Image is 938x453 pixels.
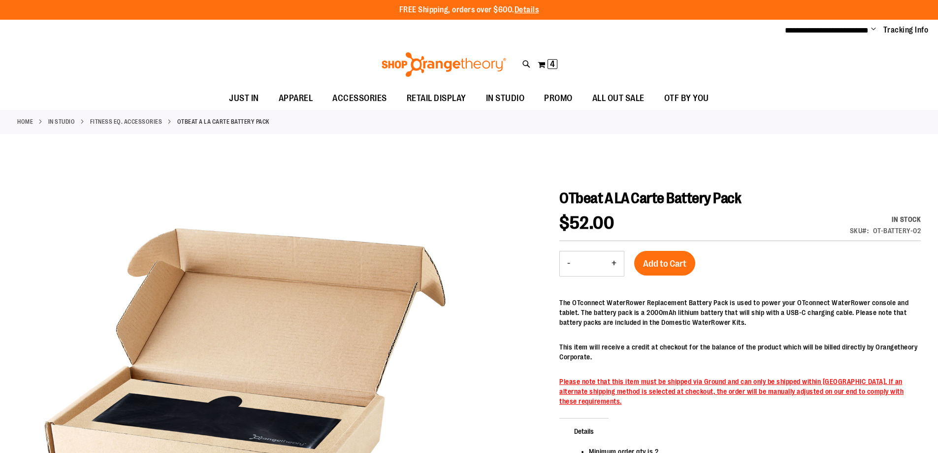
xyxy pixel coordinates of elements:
button: Increase product quantity [604,251,624,276]
strong: SKU [850,227,869,235]
span: PROMO [544,87,573,109]
span: ACCESSORIES [332,87,387,109]
a: Details [515,5,539,14]
span: OTbeat A LA Carte Battery Pack [559,190,741,207]
span: ALL OUT SALE [592,87,645,109]
span: APPAREL [279,87,313,109]
span: JUST IN [229,87,259,109]
div: OT-BATTERY-02 [873,226,921,236]
input: Product quantity [578,252,604,276]
span: Details [559,418,609,444]
span: $52.00 [559,213,614,233]
span: OTF BY YOU [664,87,709,109]
button: Account menu [871,25,876,35]
a: Tracking Info [883,25,929,35]
button: Add to Cart [634,251,695,276]
img: Shop Orangetheory [380,52,508,77]
span: RETAIL DISPLAY [407,87,466,109]
div: Availability [850,214,921,224]
a: Home [17,117,33,126]
p: FREE Shipping, orders over $600. [399,4,539,16]
span: Please note that this item must be shipped via Ground and can only be shipped within [GEOGRAPHIC_... [559,378,904,405]
p: The OTconnect WaterRower Replacement Battery Pack is used to power your OTconnect WaterRower cons... [559,298,921,327]
a: IN STUDIO [48,117,75,126]
span: IN STUDIO [486,87,525,109]
span: In stock [892,215,921,223]
a: Fitness Eq. Accessories [90,117,162,126]
p: This item will receive a credit at checkout for the balance of the product which will be billed d... [559,342,921,362]
span: 4 [550,59,555,69]
strong: OTbeat A LA Carte Battery Pack [177,117,269,126]
span: Add to Cart [643,258,686,269]
button: Decrease product quantity [560,251,578,276]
